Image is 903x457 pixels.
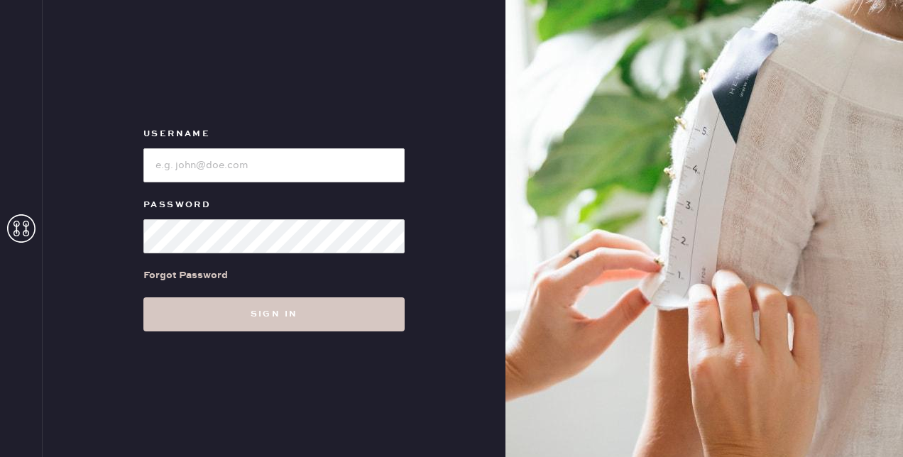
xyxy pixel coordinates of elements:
[143,253,228,297] a: Forgot Password
[143,148,405,182] input: e.g. john@doe.com
[143,197,405,214] label: Password
[143,268,228,283] div: Forgot Password
[143,126,405,143] label: Username
[143,297,405,331] button: Sign in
